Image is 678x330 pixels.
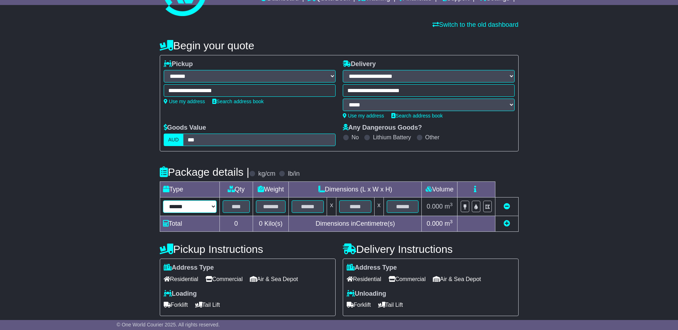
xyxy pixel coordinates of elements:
span: 0 [259,220,262,227]
td: Dimensions (L x W x H) [289,182,422,197]
label: Delivery [343,60,376,68]
span: Forklift [164,299,188,310]
label: Address Type [347,264,397,272]
span: Residential [347,274,381,285]
span: Commercial [206,274,243,285]
span: 0.000 [427,220,443,227]
span: m [445,203,453,210]
label: lb/in [288,170,300,178]
td: Weight [253,182,289,197]
label: Pickup [164,60,193,68]
a: Search address book [391,113,443,119]
td: x [327,197,336,216]
span: © One World Courier 2025. All rights reserved. [117,322,220,327]
td: Qty [219,182,253,197]
a: Remove this item [504,203,510,210]
label: Lithium Battery [373,134,411,141]
span: Residential [164,274,198,285]
span: Commercial [389,274,426,285]
td: Kilo(s) [253,216,289,232]
label: Any Dangerous Goods? [343,124,422,132]
a: Add new item [504,220,510,227]
span: Tail Lift [195,299,220,310]
label: No [352,134,359,141]
label: Loading [164,290,197,298]
label: Goods Value [164,124,206,132]
td: Total [160,216,219,232]
td: Volume [422,182,457,197]
sup: 3 [450,202,453,207]
a: Search address book [212,99,264,104]
h4: Pickup Instructions [160,243,336,255]
span: Forklift [347,299,371,310]
h4: Delivery Instructions [343,243,519,255]
span: Air & Sea Depot [433,274,481,285]
a: Switch to the old dashboard [432,21,518,28]
a: Use my address [343,113,384,119]
label: Unloading [347,290,386,298]
span: Air & Sea Depot [250,274,298,285]
td: Dimensions in Centimetre(s) [289,216,422,232]
label: AUD [164,134,184,146]
td: x [374,197,383,216]
span: m [445,220,453,227]
h4: Package details | [160,166,249,178]
td: 0 [219,216,253,232]
span: Tail Lift [378,299,403,310]
sup: 3 [450,219,453,224]
td: Type [160,182,219,197]
h4: Begin your quote [160,40,519,51]
label: Address Type [164,264,214,272]
span: 0.000 [427,203,443,210]
a: Use my address [164,99,205,104]
label: kg/cm [258,170,275,178]
label: Other [425,134,440,141]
